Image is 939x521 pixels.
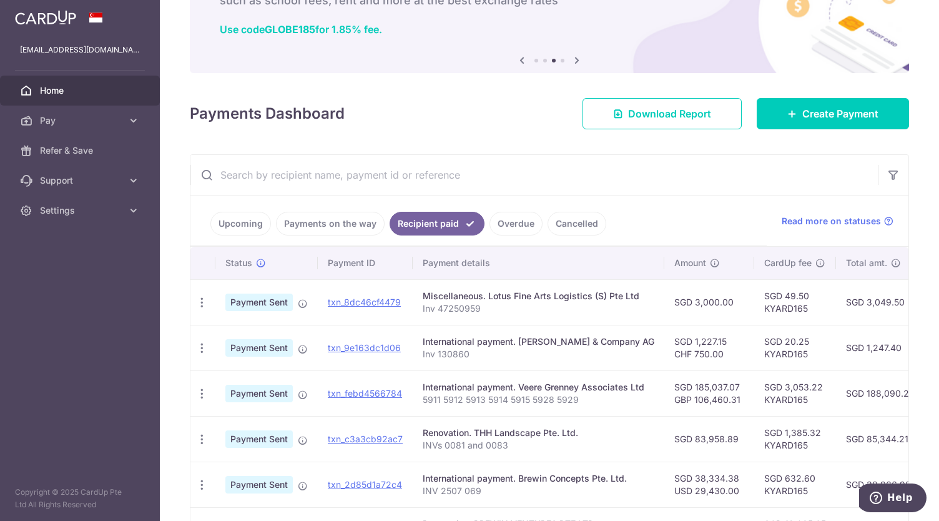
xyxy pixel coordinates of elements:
[413,247,664,279] th: Payment details
[674,257,706,269] span: Amount
[225,385,293,402] span: Payment Sent
[210,212,271,236] a: Upcoming
[754,279,836,325] td: SGD 49.50 KYARD165
[628,106,711,121] span: Download Report
[190,102,345,125] h4: Payments Dashboard
[836,279,926,325] td: SGD 3,049.50
[190,155,878,195] input: Search by recipient name, payment id or reference
[754,416,836,462] td: SGD 1,385.32 KYARD165
[836,416,926,462] td: SGD 85,344.21
[328,434,403,444] a: txn_c3a3cb92ac7
[225,294,293,311] span: Payment Sent
[664,325,754,370] td: SGD 1,227.15 CHF 750.00
[40,174,122,187] span: Support
[754,462,836,507] td: SGD 632.60 KYARD165
[423,427,654,439] div: Renovation. THH Landscape Pte. Ltd.
[836,370,926,416] td: SGD 188,090.29
[20,44,140,56] p: [EMAIL_ADDRESS][DOMAIN_NAME]
[754,325,836,370] td: SGD 20.25 KYARD165
[225,476,293,494] span: Payment Sent
[423,394,654,406] p: 5911 5912 5913 5914 5915 5928 5929
[754,370,836,416] td: SGD 3,053.22 KYARD165
[423,381,654,394] div: International payment. Veere Grenney Associates Ltd
[40,144,122,157] span: Refer & Save
[489,212,543,236] a: Overdue
[836,325,926,370] td: SGD 1,247.40
[423,290,654,302] div: Miscellaneous. Lotus Fine Arts Logistics (S) Pte Ltd
[859,484,927,515] iframe: Opens a widget where you can find more information
[782,215,893,227] a: Read more on statuses
[40,204,122,217] span: Settings
[757,98,909,129] a: Create Payment
[583,98,742,129] a: Download Report
[40,84,122,97] span: Home
[423,472,654,485] div: International payment. Brewin Concepts Pte. Ltd.
[548,212,606,236] a: Cancelled
[423,302,654,315] p: Inv 47250959
[15,10,76,25] img: CardUp
[390,212,484,236] a: Recipient paid
[664,370,754,416] td: SGD 185,037.07 GBP 106,460.31
[328,342,401,353] a: txn_9e163dc1d06
[423,335,654,348] div: International payment. [PERSON_NAME] & Company AG
[664,279,754,325] td: SGD 3,000.00
[318,247,413,279] th: Payment ID
[328,388,402,399] a: txn_febd4566784
[276,212,385,236] a: Payments on the way
[782,215,881,227] span: Read more on statuses
[225,430,293,448] span: Payment Sent
[225,257,252,269] span: Status
[328,479,402,490] a: txn_2d85d1a72c4
[764,257,812,269] span: CardUp fee
[423,348,654,360] p: Inv 130860
[846,257,887,269] span: Total amt.
[265,23,315,36] b: GLOBE185
[802,106,878,121] span: Create Payment
[423,485,654,497] p: INV 2507 069
[225,339,293,357] span: Payment Sent
[328,297,401,307] a: txn_8dc46cf4479
[664,462,754,507] td: SGD 38,334.38 USD 29,430.00
[40,114,122,127] span: Pay
[836,462,926,507] td: SGD 38,966.98
[220,23,382,36] a: Use codeGLOBE185for 1.85% fee.
[423,439,654,452] p: INVs 0081 and 0083
[664,416,754,462] td: SGD 83,958.89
